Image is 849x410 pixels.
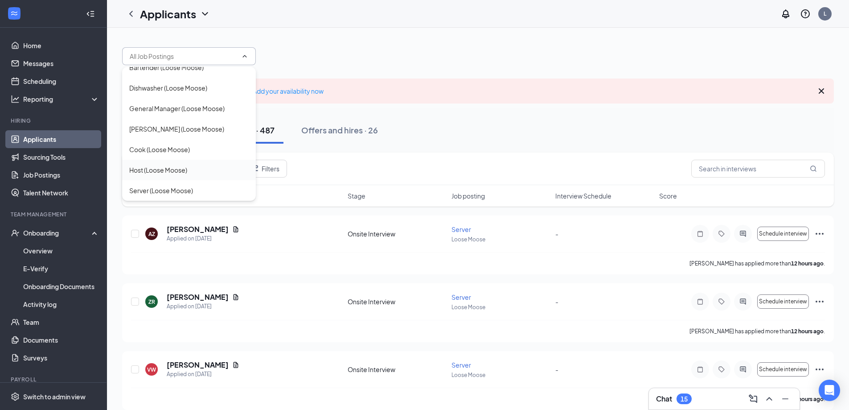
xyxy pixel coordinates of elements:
span: Schedule interview [759,231,807,237]
svg: Note [695,230,705,237]
div: General Manager (Loose Moose) [129,104,225,113]
svg: QuestionInfo [800,8,811,19]
svg: Ellipses [814,296,825,307]
svg: ComposeMessage [748,393,759,404]
div: Reporting [23,95,100,104]
button: Schedule interview [757,294,809,309]
span: - [555,365,558,373]
div: Cook (Loose Moose) [129,145,190,154]
span: Job posting [451,191,485,200]
svg: Tag [716,298,727,305]
h3: Chat [656,394,672,404]
div: Bartender (Loose Moose) [129,62,204,72]
a: Add your availability now [253,87,324,95]
div: Onsite Interview [348,229,446,238]
span: - [555,230,558,238]
p: Loose Moose [451,371,550,379]
div: Payroll [11,376,98,383]
div: Applied on [DATE] [167,234,239,243]
span: - [555,298,558,306]
svg: WorkstreamLogo [10,9,19,18]
div: Applied on [DATE] [167,302,239,311]
h5: [PERSON_NAME] [167,292,229,302]
p: [PERSON_NAME] has applied more than . [689,327,825,335]
svg: Document [232,361,239,369]
div: Onsite Interview [348,365,446,374]
span: Server [451,293,471,301]
b: 12 hours ago [791,260,824,267]
svg: MagnifyingGlass [810,165,817,172]
div: AZ [148,230,155,238]
p: [PERSON_NAME] has applied more than . [689,260,825,267]
div: VW [147,366,156,373]
a: Activity log [23,295,99,313]
a: Messages [23,54,99,72]
div: Server (Loose Moose) [129,186,193,195]
span: Schedule interview [759,298,807,305]
a: Overview [23,242,99,260]
a: Applicants [23,130,99,148]
h5: [PERSON_NAME] [167,360,229,370]
div: Team Management [11,211,98,218]
svg: Notifications [780,8,791,19]
svg: Ellipses [814,364,825,375]
svg: Note [695,298,705,305]
h1: Applicants [140,6,196,21]
a: Scheduling [23,72,99,90]
b: 16 hours ago [791,396,824,402]
svg: ActiveChat [738,230,748,237]
svg: Note [695,366,705,373]
a: Documents [23,331,99,349]
div: Dishwasher (Loose Moose) [129,83,207,93]
svg: ChevronLeft [126,8,136,19]
svg: ChevronUp [241,53,248,60]
svg: UserCheck [11,228,20,237]
input: Search in interviews [691,160,825,178]
a: Onboarding Documents [23,277,99,295]
svg: ActiveChat [738,298,748,305]
div: Offers and hires · 26 [301,124,378,136]
span: Server [451,361,471,369]
button: Schedule interview [757,227,809,241]
div: [PERSON_NAME] (Loose Moose) [129,124,224,134]
div: ZR [148,298,155,306]
div: Onboarding [23,228,92,237]
p: Loose Moose [451,236,550,243]
input: All Job Postings [130,51,238,61]
div: 15 [681,395,688,403]
div: L [824,10,826,17]
svg: Document [232,226,239,233]
svg: ActiveChat [738,366,748,373]
svg: Ellipses [814,228,825,239]
a: Surveys [23,349,99,367]
div: Open Intercom Messenger [819,380,840,401]
span: Stage [348,191,365,200]
div: Host (Loose Moose) [129,165,187,175]
svg: Document [232,294,239,301]
svg: ChevronUp [764,393,775,404]
span: Server [451,225,471,233]
span: Interview Schedule [555,191,611,200]
a: E-Verify [23,260,99,277]
a: Job Postings [23,166,99,184]
div: Switch to admin view [23,392,86,401]
span: Schedule interview [759,366,807,373]
b: 12 hours ago [791,328,824,335]
svg: Minimize [780,393,791,404]
a: Sourcing Tools [23,148,99,166]
h5: [PERSON_NAME] [167,224,229,234]
svg: Tag [716,366,727,373]
svg: ChevronDown [200,8,210,19]
button: ChevronUp [762,392,776,406]
div: Onsite Interview [348,297,446,306]
p: Loose Moose [451,303,550,311]
span: Score [659,191,677,200]
button: Filter Filters [242,160,287,178]
svg: Tag [716,230,727,237]
button: Minimize [778,392,792,406]
svg: Cross [816,86,827,96]
button: ComposeMessage [746,392,760,406]
button: Schedule interview [757,362,809,377]
a: Team [23,313,99,331]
